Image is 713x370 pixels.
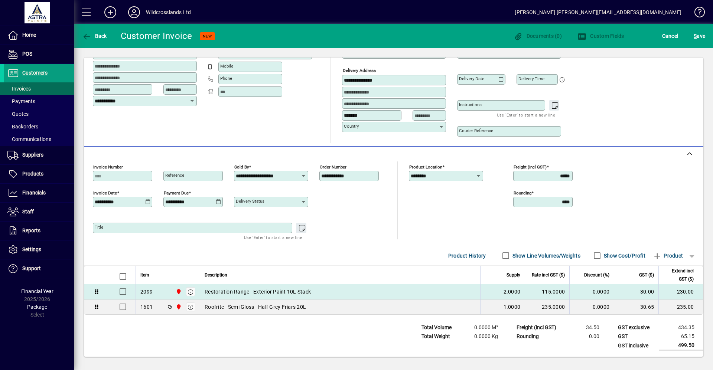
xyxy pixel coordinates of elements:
[689,1,704,26] a: Knowledge Base
[22,227,40,233] span: Reports
[569,284,614,299] td: 0.0000
[80,29,109,43] button: Back
[532,271,565,279] span: Rate incl GST ($)
[22,209,34,215] span: Staff
[514,190,531,196] mat-label: Rounding
[663,267,694,283] span: Extend incl GST ($)
[692,29,707,43] button: Save
[174,288,182,296] span: Onehunga
[459,76,484,81] mat-label: Delivery date
[462,332,507,341] td: 0.0000 Kg
[694,33,697,39] span: S
[21,288,53,294] span: Financial Year
[504,288,521,295] span: 2.0000
[513,332,564,341] td: Rounding
[234,164,249,170] mat-label: Sold by
[7,111,29,117] span: Quotes
[658,299,703,314] td: 235.00
[515,6,681,18] div: [PERSON_NAME] [PERSON_NAME][EMAIL_ADDRESS][DOMAIN_NAME]
[22,152,43,158] span: Suppliers
[614,284,658,299] td: 30.00
[174,303,182,311] span: Onehunga
[236,199,264,204] mat-label: Delivery status
[4,133,74,145] a: Communications
[4,203,74,221] a: Staff
[602,252,645,259] label: Show Cost/Profit
[22,246,41,252] span: Settings
[220,76,232,81] mat-label: Phone
[4,26,74,45] a: Home
[660,29,680,43] button: Cancel
[584,271,609,279] span: Discount (%)
[165,173,184,178] mat-label: Reference
[93,190,117,196] mat-label: Invoice date
[576,29,626,43] button: Custom Fields
[614,299,658,314] td: 30.65
[662,30,678,42] span: Cancel
[459,102,482,107] mat-label: Instructions
[7,124,38,130] span: Backorders
[344,124,359,129] mat-label: Country
[22,70,48,76] span: Customers
[205,288,311,295] span: Restoration Range - Exterior Paint 10L Stack
[659,332,703,341] td: 65.15
[409,164,442,170] mat-label: Product location
[445,249,489,262] button: Product History
[140,303,153,311] div: 1601
[93,164,123,170] mat-label: Invoice number
[320,164,346,170] mat-label: Order number
[164,190,189,196] mat-label: Payment due
[4,222,74,240] a: Reports
[4,45,74,63] a: POS
[74,29,115,43] app-page-header-button: Back
[514,33,562,39] span: Documents (0)
[22,171,43,177] span: Products
[448,250,486,262] span: Product History
[518,76,544,81] mat-label: Delivery time
[514,164,547,170] mat-label: Freight (incl GST)
[564,332,608,341] td: 0.00
[614,332,659,341] td: GST
[659,323,703,332] td: 434.35
[658,284,703,299] td: 230.00
[205,271,227,279] span: Description
[462,323,507,332] td: 0.0000 M³
[564,323,608,332] td: 34.50
[203,34,212,39] span: NEW
[512,29,564,43] button: Documents (0)
[122,6,146,19] button: Profile
[4,146,74,164] a: Suppliers
[7,98,35,104] span: Payments
[569,299,614,314] td: 0.0000
[649,249,687,262] button: Product
[511,252,580,259] label: Show Line Volumes/Weights
[530,288,565,295] div: 115.0000
[98,6,122,19] button: Add
[121,30,192,42] div: Customer Invoice
[82,33,107,39] span: Back
[7,136,51,142] span: Communications
[22,265,41,271] span: Support
[4,82,74,95] a: Invoices
[140,288,153,295] div: 2099
[513,323,564,332] td: Freight (incl GST)
[22,51,32,57] span: POS
[205,303,306,311] span: Roofrite - Semi Gloss - Half Grey Friars 20L
[614,323,659,332] td: GST exclusive
[653,250,683,262] span: Product
[4,120,74,133] a: Backorders
[22,32,36,38] span: Home
[507,271,520,279] span: Supply
[504,303,521,311] span: 1.0000
[4,184,74,202] a: Financials
[140,271,149,279] span: Item
[4,95,74,108] a: Payments
[659,341,703,350] td: 499.50
[4,240,74,259] a: Settings
[614,341,659,350] td: GST inclusive
[418,332,462,341] td: Total Weight
[4,108,74,120] a: Quotes
[639,271,654,279] span: GST ($)
[577,33,624,39] span: Custom Fields
[220,63,233,69] mat-label: Mobile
